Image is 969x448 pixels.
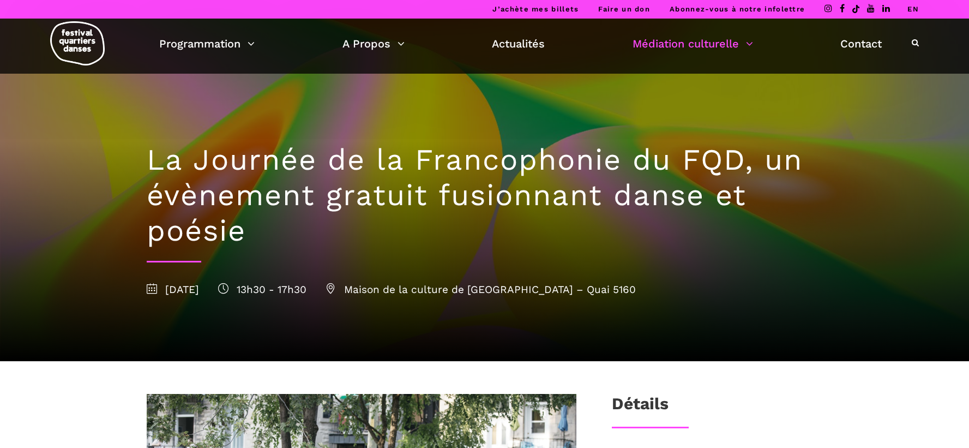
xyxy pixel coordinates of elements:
a: Actualités [492,34,545,53]
a: J’achète mes billets [492,5,579,13]
a: Abonnez-vous à notre infolettre [670,5,805,13]
span: 13h30 - 17h30 [218,283,306,296]
h1: La Journée de la Francophonie du FQD, un évènement gratuit fusionnant danse et poésie [147,142,823,248]
h3: Détails [612,394,669,421]
a: Programmation [159,34,255,53]
a: A Propos [342,34,405,53]
img: logo-fqd-med [50,21,105,65]
a: Faire un don [598,5,650,13]
a: Médiation culturelle [633,34,753,53]
a: Contact [840,34,882,53]
span: Maison de la culture de [GEOGRAPHIC_DATA] – Quai 5160 [326,283,636,296]
span: [DATE] [147,283,199,296]
a: EN [907,5,919,13]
